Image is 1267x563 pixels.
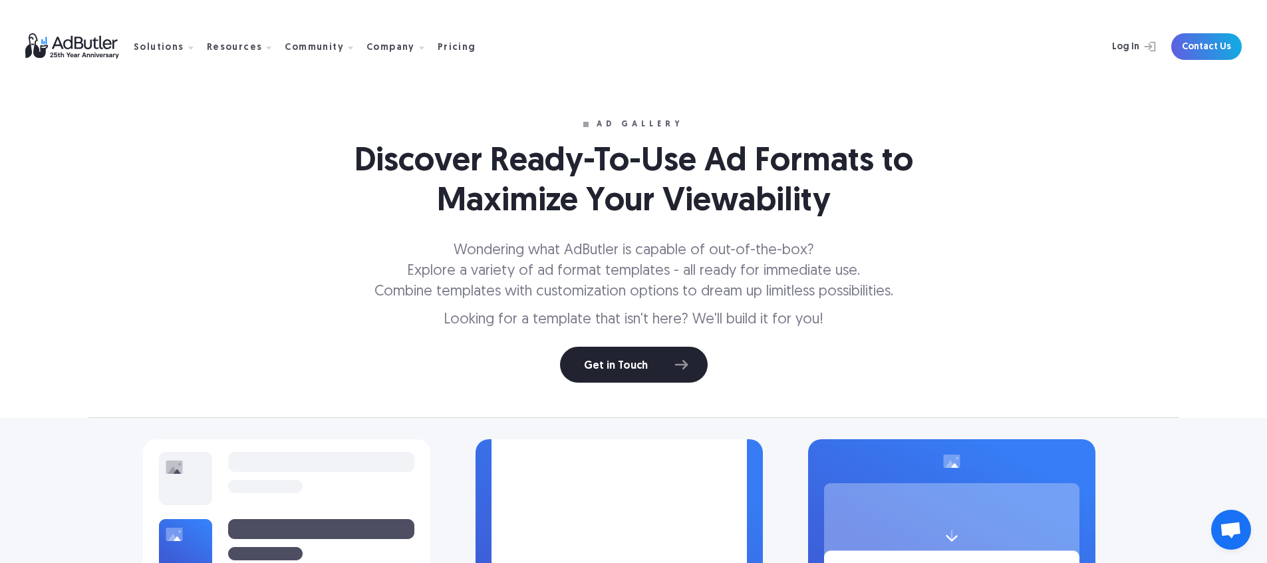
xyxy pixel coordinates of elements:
[134,43,184,53] div: Solutions
[207,26,283,68] div: Resources
[560,347,708,383] a: Get in Touch
[1171,33,1242,60] a: Contact Us
[1077,33,1163,60] a: Log In
[207,43,263,53] div: Resources
[366,43,415,53] div: Company
[335,310,933,331] p: Looking for a template that isn't here? We'll build it for you!
[285,26,364,68] div: Community
[438,41,487,53] a: Pricing
[335,142,933,222] h1: Discover Ready-To-Use Ad Formats to Maximize Your Viewability
[134,26,204,68] div: Solutions
[285,43,344,53] div: Community
[597,120,684,129] div: ad gallery
[366,26,435,68] div: Company
[1211,510,1251,550] a: Open chat
[335,241,933,302] p: Wondering what AdButler is capable of out-of-the-box? Explore a variety of ad format templates - ...
[438,43,476,53] div: Pricing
